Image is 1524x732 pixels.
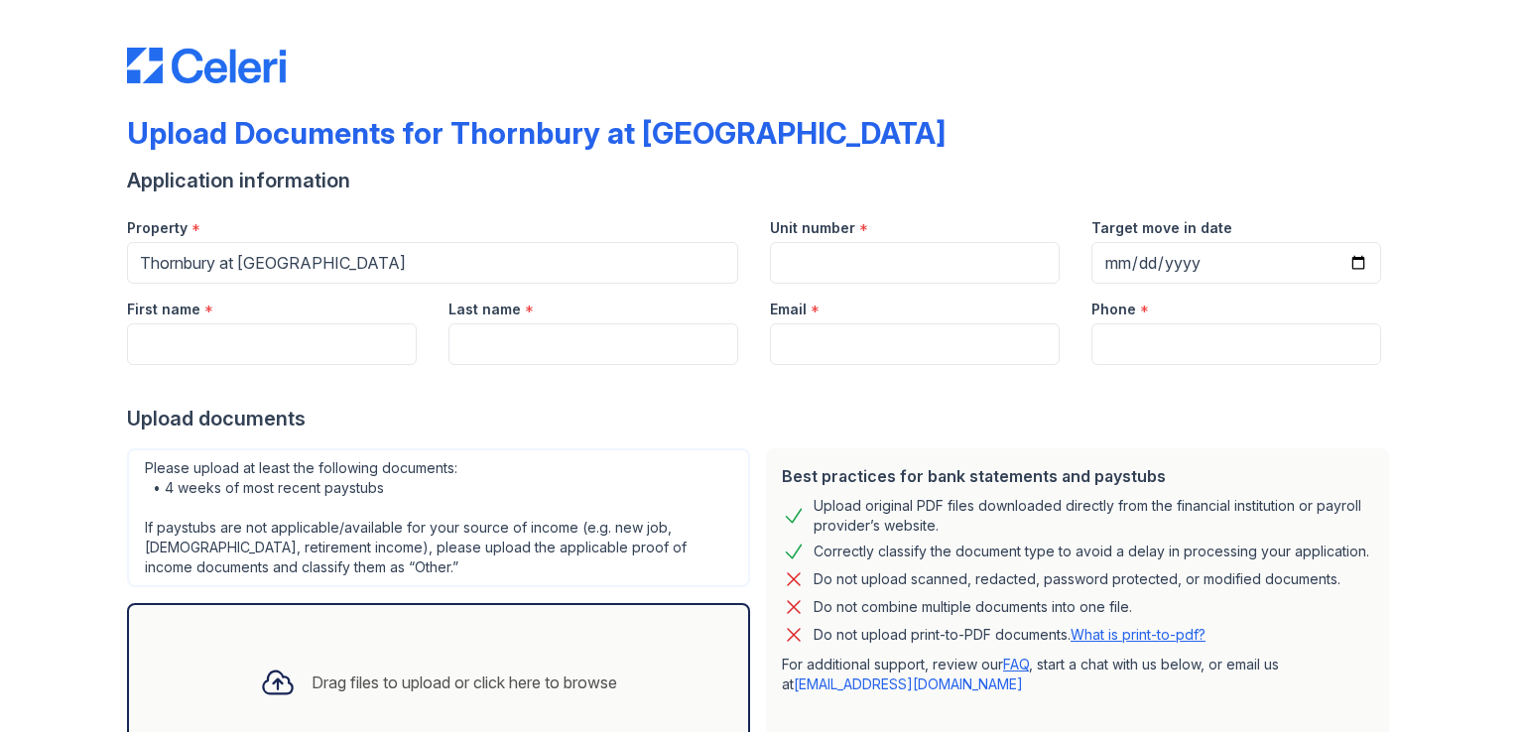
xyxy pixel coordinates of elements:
[794,675,1023,692] a: [EMAIL_ADDRESS][DOMAIN_NAME]
[127,448,750,587] div: Please upload at least the following documents: • 4 weeks of most recent paystubs If paystubs are...
[312,671,617,694] div: Drag files to upload or click here to browse
[770,218,855,238] label: Unit number
[1091,300,1136,319] label: Phone
[127,48,286,83] img: CE_Logo_Blue-a8612792a0a2168367f1c8372b55b34899dd931a85d93a1a3d3e32e68fde9ad4.png
[814,540,1369,563] div: Correctly classify the document type to avoid a delay in processing your application.
[814,567,1340,591] div: Do not upload scanned, redacted, password protected, or modified documents.
[127,115,946,151] div: Upload Documents for Thornbury at [GEOGRAPHIC_DATA]
[127,405,1397,432] div: Upload documents
[127,167,1397,194] div: Application information
[770,300,807,319] label: Email
[782,655,1373,694] p: For additional support, review our , start a chat with us below, or email us at
[127,218,188,238] label: Property
[814,496,1373,536] div: Upload original PDF files downloaded directly from the financial institution or payroll provider’...
[127,300,200,319] label: First name
[1071,626,1206,643] a: What is print-to-pdf?
[814,625,1206,645] p: Do not upload print-to-PDF documents.
[1003,656,1029,672] a: FAQ
[782,464,1373,488] div: Best practices for bank statements and paystubs
[814,595,1132,619] div: Do not combine multiple documents into one file.
[448,300,521,319] label: Last name
[1091,218,1232,238] label: Target move in date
